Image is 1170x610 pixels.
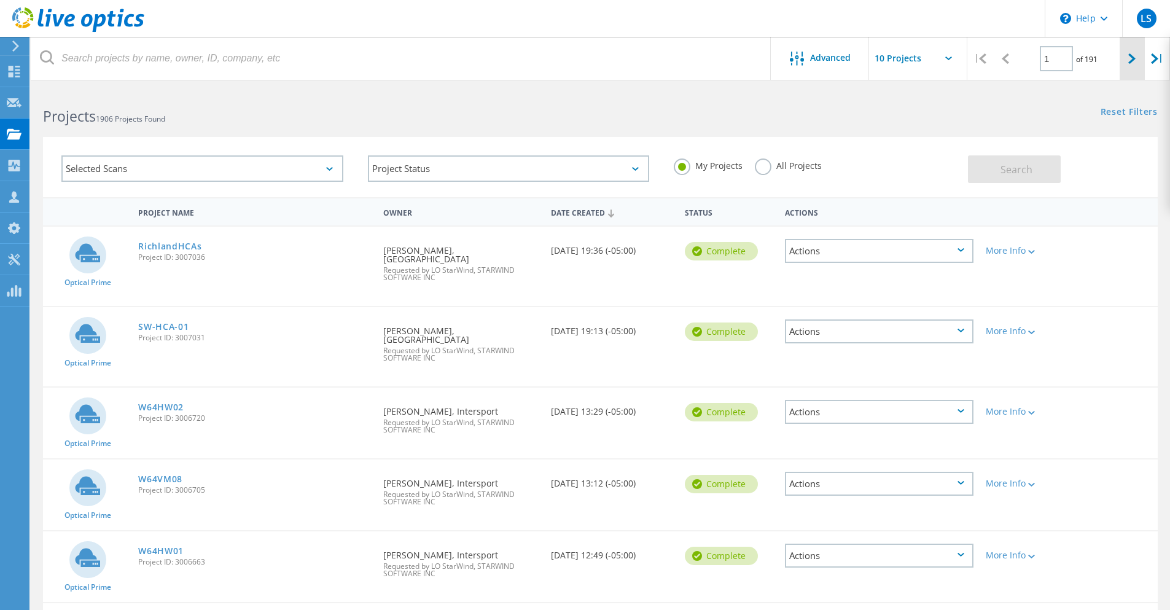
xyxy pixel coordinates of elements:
[138,254,371,261] span: Project ID: 3007036
[674,158,743,170] label: My Projects
[383,267,538,281] span: Requested by LO StarWind, STARWIND SOFTWARE INC
[968,155,1061,183] button: Search
[685,242,758,260] div: Complete
[986,246,1063,255] div: More Info
[377,459,544,518] div: [PERSON_NAME], Intersport
[377,227,544,294] div: [PERSON_NAME], [GEOGRAPHIC_DATA]
[685,547,758,565] div: Complete
[986,407,1063,416] div: More Info
[685,475,758,493] div: Complete
[685,403,758,421] div: Complete
[785,472,973,496] div: Actions
[1060,13,1071,24] svg: \n
[545,459,679,500] div: [DATE] 13:12 (-05:00)
[383,491,538,506] span: Requested by LO StarWind, STARWIND SOFTWARE INC
[986,327,1063,335] div: More Info
[377,388,544,446] div: [PERSON_NAME], Intersport
[138,547,184,555] a: W64HW01
[138,334,371,342] span: Project ID: 3007031
[545,388,679,428] div: [DATE] 13:29 (-05:00)
[138,415,371,422] span: Project ID: 3006720
[986,551,1063,560] div: More Info
[64,359,111,367] span: Optical Prime
[755,158,822,170] label: All Projects
[545,200,679,224] div: Date Created
[545,307,679,348] div: [DATE] 19:13 (-05:00)
[12,26,144,34] a: Live Optics Dashboard
[779,200,980,223] div: Actions
[810,53,851,62] span: Advanced
[785,544,973,568] div: Actions
[1141,14,1152,23] span: LS
[64,279,111,286] span: Optical Prime
[138,487,371,494] span: Project ID: 3006705
[545,227,679,267] div: [DATE] 19:36 (-05:00)
[986,479,1063,488] div: More Info
[383,419,538,434] span: Requested by LO StarWind, STARWIND SOFTWARE INC
[377,200,544,223] div: Owner
[96,114,165,124] span: 1906 Projects Found
[685,323,758,341] div: Complete
[785,319,973,343] div: Actions
[64,584,111,591] span: Optical Prime
[377,307,544,374] div: [PERSON_NAME], [GEOGRAPHIC_DATA]
[132,200,377,223] div: Project Name
[1000,163,1032,176] span: Search
[64,512,111,519] span: Optical Prime
[138,403,184,412] a: W64HW02
[377,531,544,590] div: [PERSON_NAME], Intersport
[1101,108,1158,118] a: Reset Filters
[64,440,111,447] span: Optical Prime
[138,323,189,331] a: SW-HCA-01
[1145,37,1170,80] div: |
[43,106,96,126] b: Projects
[785,239,973,263] div: Actions
[368,155,650,182] div: Project Status
[138,558,371,566] span: Project ID: 3006663
[138,475,182,483] a: W64VM08
[31,37,771,80] input: Search projects by name, owner, ID, company, etc
[967,37,993,80] div: |
[383,563,538,577] span: Requested by LO StarWind, STARWIND SOFTWARE INC
[679,200,779,223] div: Status
[1076,54,1098,65] span: of 191
[138,242,201,251] a: RichlandHCAs
[61,155,343,182] div: Selected Scans
[545,531,679,572] div: [DATE] 12:49 (-05:00)
[785,400,973,424] div: Actions
[383,347,538,362] span: Requested by LO StarWind, STARWIND SOFTWARE INC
